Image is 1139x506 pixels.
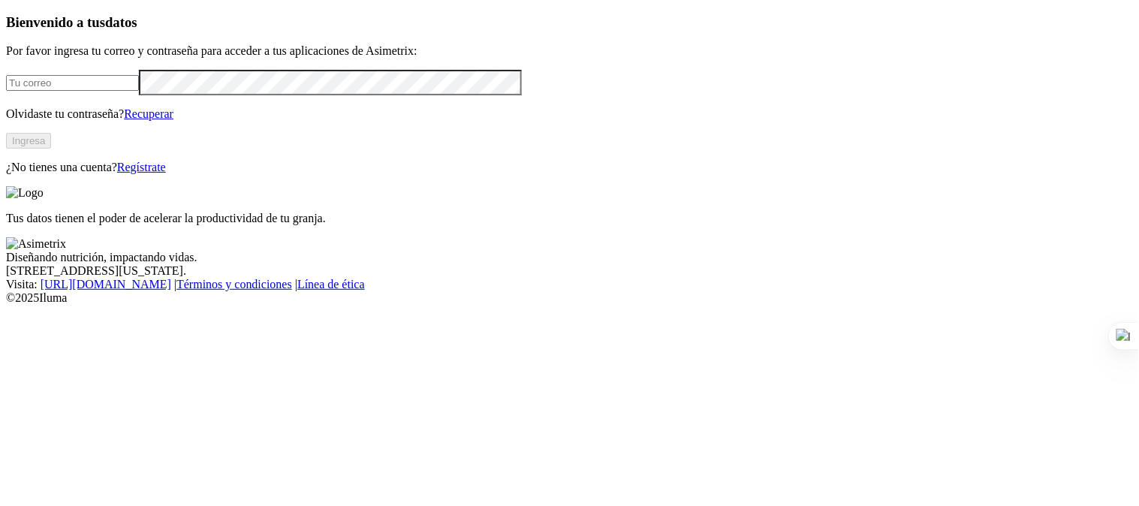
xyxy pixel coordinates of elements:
[6,212,1133,225] p: Tus datos tienen el poder de acelerar la productividad de tu granja.
[6,107,1133,121] p: Olvidaste tu contraseña?
[124,107,173,120] a: Recuperar
[6,237,66,251] img: Asimetrix
[6,278,1133,291] div: Visita : | |
[6,44,1133,58] p: Por favor ingresa tu correo y contraseña para acceder a tus aplicaciones de Asimetrix:
[6,291,1133,305] div: © 2025 Iluma
[6,14,1133,31] h3: Bienvenido a tus
[6,75,139,91] input: Tu correo
[297,278,365,291] a: Línea de ética
[117,161,166,173] a: Regístrate
[6,161,1133,174] p: ¿No tienes una cuenta?
[6,251,1133,264] div: Diseñando nutrición, impactando vidas.
[41,278,171,291] a: [URL][DOMAIN_NAME]
[105,14,137,30] span: datos
[6,133,51,149] button: Ingresa
[6,186,44,200] img: Logo
[176,278,292,291] a: Términos y condiciones
[6,264,1133,278] div: [STREET_ADDRESS][US_STATE].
